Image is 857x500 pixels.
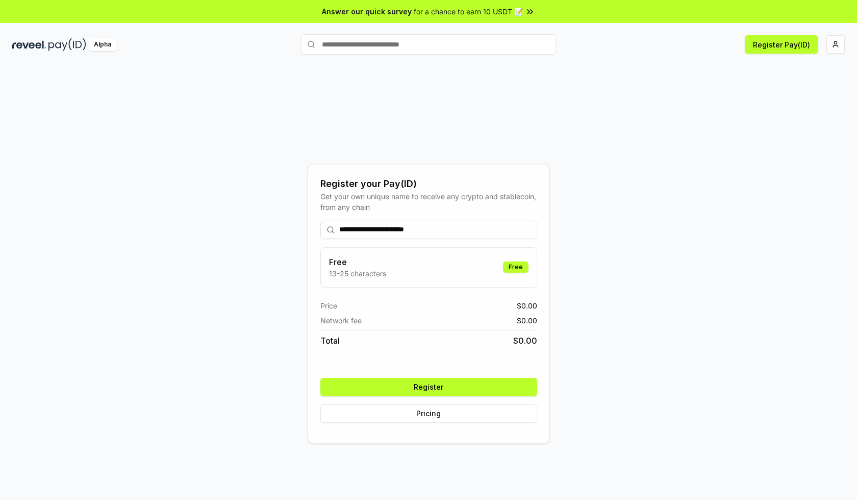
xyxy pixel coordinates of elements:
button: Register Pay(ID) [745,35,818,54]
img: reveel_dark [12,38,46,51]
span: Network fee [320,315,362,326]
span: $ 0.00 [517,300,537,311]
span: Total [320,335,340,347]
button: Register [320,378,537,396]
span: $ 0.00 [517,315,537,326]
img: pay_id [48,38,86,51]
p: 13-25 characters [329,268,386,279]
div: Alpha [88,38,117,51]
h3: Free [329,256,386,268]
button: Pricing [320,404,537,423]
span: Answer our quick survey [322,6,412,17]
span: $ 0.00 [513,335,537,347]
span: for a chance to earn 10 USDT 📝 [414,6,523,17]
div: Free [503,261,528,273]
span: Price [320,300,337,311]
div: Get your own unique name to receive any crypto and stablecoin, from any chain [320,191,537,212]
div: Register your Pay(ID) [320,177,537,191]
